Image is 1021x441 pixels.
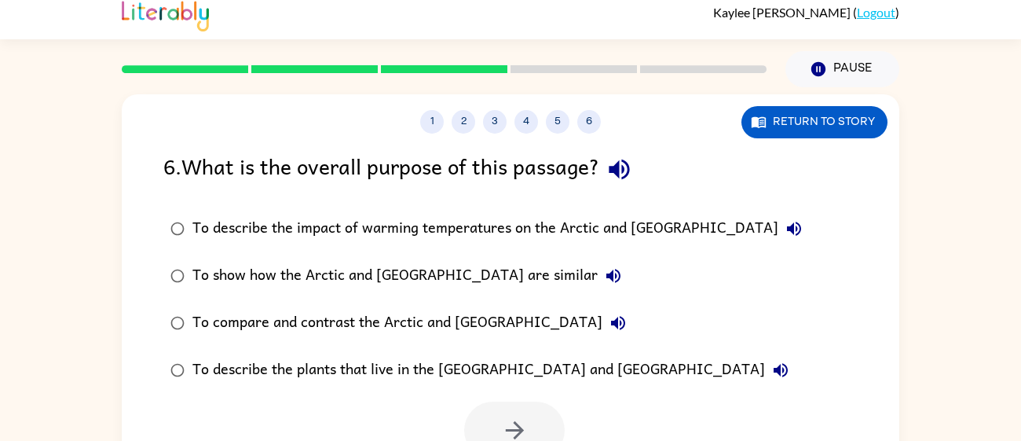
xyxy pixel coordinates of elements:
button: 6 [577,110,601,134]
button: 3 [483,110,507,134]
button: To show how the Arctic and [GEOGRAPHIC_DATA] are similar [598,260,629,292]
button: Pause [785,51,899,87]
button: 5 [546,110,569,134]
div: To describe the impact of warming temperatures on the Arctic and [GEOGRAPHIC_DATA] [192,213,810,244]
div: To compare and contrast the Arctic and [GEOGRAPHIC_DATA] [192,307,634,339]
div: ( ) [713,5,899,20]
button: Return to story [741,106,887,138]
a: Logout [857,5,895,20]
button: 4 [514,110,538,134]
div: To show how the Arctic and [GEOGRAPHIC_DATA] are similar [192,260,629,292]
button: 1 [420,110,444,134]
button: To describe the plants that live in the [GEOGRAPHIC_DATA] and [GEOGRAPHIC_DATA] [765,355,796,386]
div: To describe the plants that live in the [GEOGRAPHIC_DATA] and [GEOGRAPHIC_DATA] [192,355,796,386]
button: 2 [452,110,475,134]
div: 6 . What is the overall purpose of this passage? [163,149,858,189]
button: To describe the impact of warming temperatures on the Arctic and [GEOGRAPHIC_DATA] [778,213,810,244]
span: Kaylee [PERSON_NAME] [713,5,853,20]
button: To compare and contrast the Arctic and [GEOGRAPHIC_DATA] [602,307,634,339]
